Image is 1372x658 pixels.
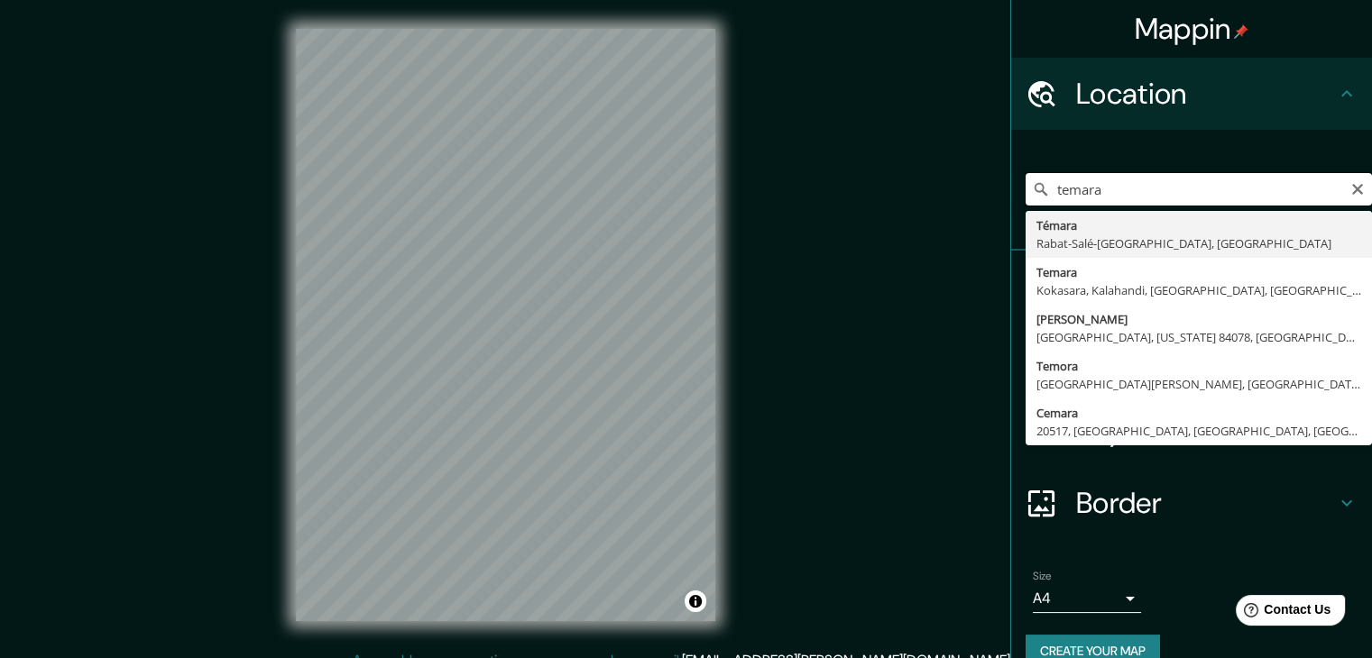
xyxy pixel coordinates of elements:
h4: Location [1076,76,1336,112]
input: Pick your city or area [1026,173,1372,206]
div: Border [1011,467,1372,539]
div: 20517, [GEOGRAPHIC_DATA], [GEOGRAPHIC_DATA], [GEOGRAPHIC_DATA], [GEOGRAPHIC_DATA] [1036,422,1361,440]
button: Toggle attribution [685,590,706,612]
div: [GEOGRAPHIC_DATA][PERSON_NAME], [GEOGRAPHIC_DATA] [1036,375,1361,393]
div: Rabat-Salé-[GEOGRAPHIC_DATA], [GEOGRAPHIC_DATA] [1036,234,1361,252]
div: Temora [1036,357,1361,375]
div: Kokasara, Kalahandi, [GEOGRAPHIC_DATA], [GEOGRAPHIC_DATA] [1036,281,1361,299]
div: [PERSON_NAME] [1036,310,1361,328]
h4: Layout [1076,413,1336,449]
div: Pins [1011,251,1372,323]
div: Style [1011,323,1372,395]
div: Témara [1036,216,1361,234]
button: Clear [1350,179,1365,196]
img: pin-icon.png [1234,24,1248,39]
label: Size [1033,569,1052,584]
div: Layout [1011,395,1372,467]
div: A4 [1033,584,1141,613]
div: Location [1011,58,1372,130]
div: Temara [1036,263,1361,281]
div: Cemara [1036,404,1361,422]
canvas: Map [296,29,715,621]
h4: Border [1076,485,1336,521]
div: [GEOGRAPHIC_DATA], [US_STATE] 84078, [GEOGRAPHIC_DATA] [1036,328,1361,346]
iframe: Help widget launcher [1211,588,1352,638]
h4: Mappin [1135,11,1249,47]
